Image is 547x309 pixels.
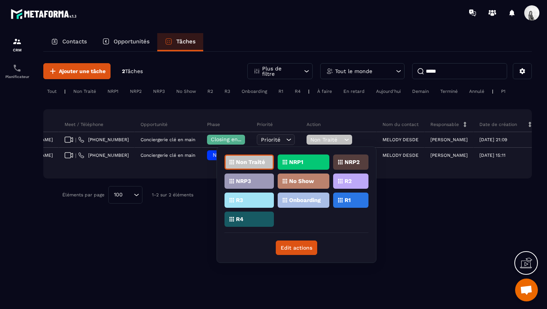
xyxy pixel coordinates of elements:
img: formation [13,37,22,46]
button: Ajouter une tâche [43,63,111,79]
div: En retard [340,87,368,96]
p: Conciergerie clé en main [141,137,195,142]
span: Non Traité [310,137,342,143]
p: NRP3 [236,178,251,184]
p: Opportunité [141,121,168,127]
p: Planificateur [2,75,32,79]
p: Tout le monde [335,68,372,74]
p: | [492,89,493,94]
a: Opportunités [95,33,157,51]
p: | [64,89,66,94]
p: MELODY DESDE [383,137,419,142]
div: Tout [43,87,60,96]
p: Meet / Téléphone [65,121,103,127]
p: Éléments par page [62,192,104,198]
span: | [75,153,76,158]
div: R1 [275,87,287,96]
div: NRP1 [104,87,122,96]
a: schedulerschedulerPlanificateur [2,58,32,84]
a: Tâches [157,33,203,51]
p: R1 [345,198,351,203]
div: Ouvrir le chat [515,279,538,301]
p: Opportunités [114,38,150,45]
span: Ajouter une tâche [59,67,106,75]
p: CRM [2,48,32,52]
div: Search for option [108,186,142,204]
img: scheduler [13,64,22,73]
span: Non traité [213,152,239,158]
span: | [75,137,76,143]
p: Responsable [430,121,459,127]
div: R2 [204,87,217,96]
p: Tâches [176,38,196,45]
p: Date de création [479,121,517,127]
span: Priorité [261,137,280,143]
p: NRP2 [345,159,360,165]
p: [PERSON_NAME] [430,153,468,158]
p: [DATE] 15:11 [479,153,506,158]
div: Annulé [465,87,488,96]
a: [PHONE_NUMBER] [78,152,129,158]
span: Closing en cours [211,136,254,142]
img: logo [11,7,79,21]
a: Contacts [43,33,95,51]
div: Onboarding [238,87,271,96]
div: Aujourd'hui [372,87,405,96]
p: Phase [207,121,220,127]
p: NRP1 [289,159,303,165]
p: R2 [345,178,352,184]
p: No Show [289,178,314,184]
span: Tâches [125,68,143,74]
p: 2 [122,68,143,75]
a: formationformationCRM [2,31,32,58]
p: Conciergerie clé en main [141,153,195,158]
p: Plus de filtre [262,66,296,76]
div: P1 [497,87,509,96]
p: [DATE] 21:09 [479,137,507,142]
div: R4 [291,87,304,96]
p: Onboarding [289,198,321,203]
p: R3 [236,198,243,203]
div: À faire [313,87,336,96]
p: Priorité [257,121,273,127]
p: MELODY DESDE [383,153,419,158]
p: Action [307,121,321,127]
button: Edit actions [276,241,317,255]
span: 100 [111,191,125,199]
p: Nom du contact [383,121,419,127]
p: Non Traité [236,159,265,165]
p: R4 [236,217,243,222]
div: NRP2 [126,87,145,96]
a: [PHONE_NUMBER] [78,137,129,143]
p: 1-2 sur 2 éléments [152,192,193,198]
p: [PERSON_NAME] [430,137,468,142]
div: Terminé [436,87,462,96]
input: Search for option [125,191,132,199]
div: Non Traité [70,87,100,96]
div: Demain [408,87,433,96]
p: | [308,89,310,94]
div: No Show [172,87,200,96]
div: NRP3 [149,87,169,96]
div: R3 [221,87,234,96]
p: Contacts [62,38,87,45]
